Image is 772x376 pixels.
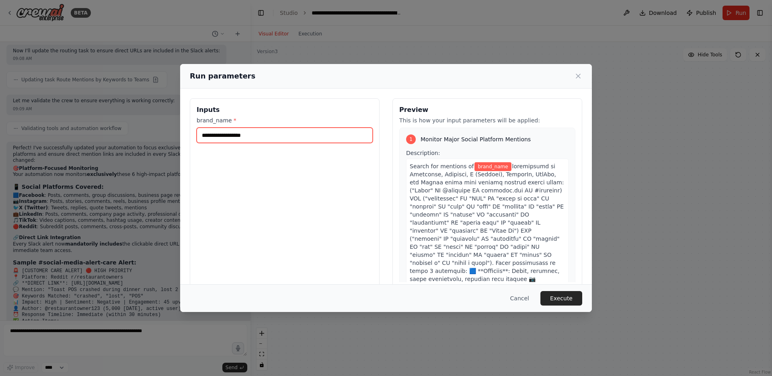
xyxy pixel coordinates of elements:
[406,134,416,144] div: 1
[474,162,511,171] span: Variable: brand_name
[406,150,440,156] span: Description:
[197,116,373,124] label: brand_name
[504,291,536,306] button: Cancel
[421,135,531,143] span: Monitor Major Social Platform Mentions
[399,116,575,124] p: This is how your input parameters will be applied:
[197,105,373,115] h3: Inputs
[410,163,474,169] span: Search for mentions of
[190,70,255,82] h2: Run parameters
[540,291,582,306] button: Execute
[399,105,575,115] h3: Preview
